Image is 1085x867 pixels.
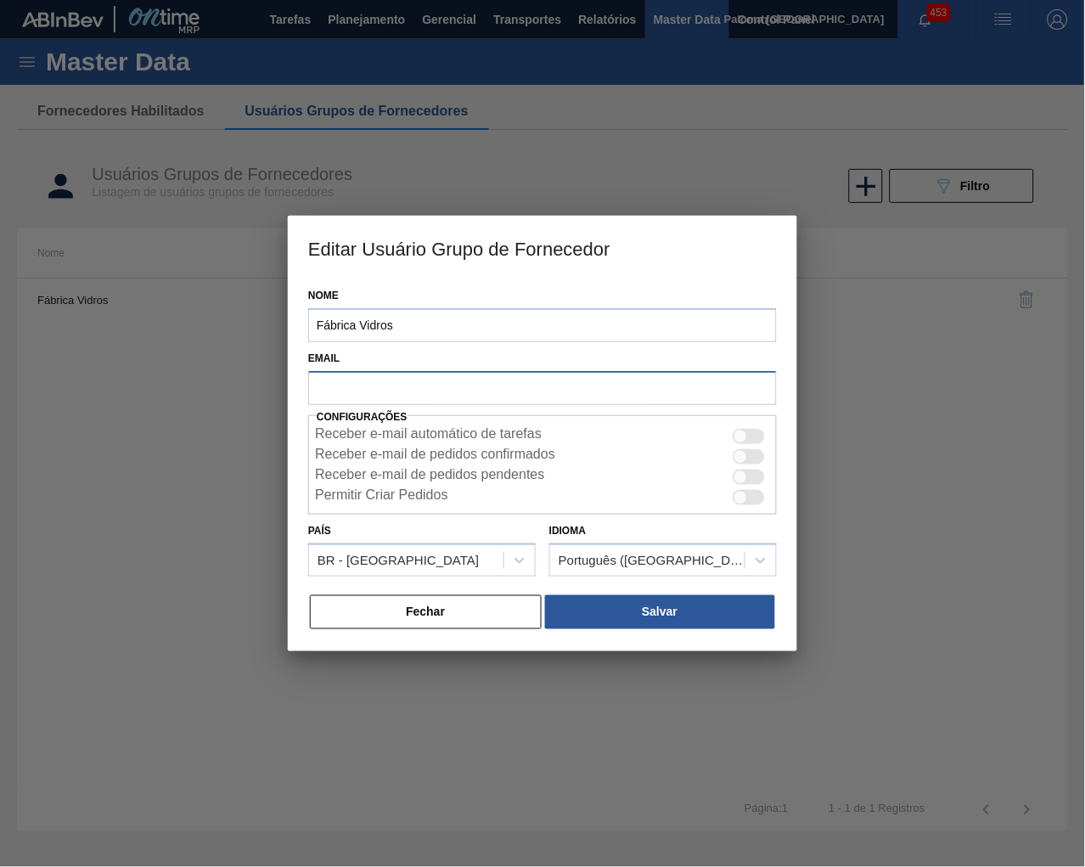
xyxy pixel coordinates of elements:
div: BR - [GEOGRAPHIC_DATA] [318,554,479,568]
label: Receber e-mail de pedidos confirmados [315,447,555,467]
label: Permitir Criar Pedidos [315,487,447,508]
div: Português ([GEOGRAPHIC_DATA]) [559,554,746,568]
label: Receber e-mail automático de tarefas [315,426,542,447]
button: Fechar [310,595,542,629]
label: Receber e-mail de pedidos pendentes [315,467,544,487]
label: Nome [308,284,777,308]
button: Salvar [545,595,775,629]
label: País [308,525,331,537]
h3: Editar Usuário Grupo de Fornecedor [288,216,797,280]
label: Idioma [549,525,586,537]
label: Configurações [317,411,408,423]
label: Email [308,352,340,364]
